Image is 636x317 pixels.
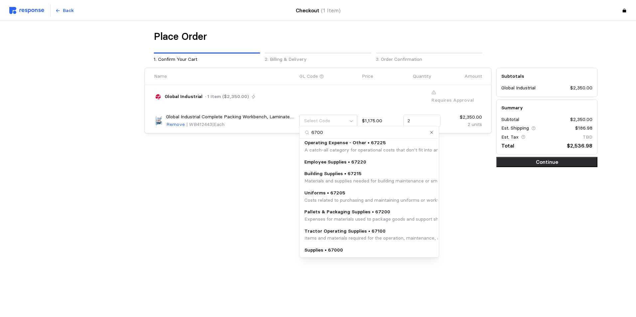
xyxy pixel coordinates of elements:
p: $2,350.00 [570,84,592,92]
button: Select Code [299,115,357,127]
p: Requires Approval [431,97,474,104]
p: Price [362,73,373,80]
button: Clear value [428,129,435,136]
img: 244181.webp [154,116,164,126]
p: TBD [583,134,592,141]
p: $186.98 [575,125,592,132]
span: Select Code [304,118,330,124]
span: (1 Item) [321,7,341,14]
p: Remove [166,121,185,128]
p: 3. Order Confirmation [376,56,482,63]
p: Quantity [413,73,431,80]
button: Back [52,4,78,17]
span: | WB412443 [186,121,212,127]
p: $2,350.00 [570,116,592,123]
p: Tractor Operating Supplies • 67100 [304,228,577,235]
p: Building Supplies • 67215 [304,170,576,177]
p: Global Industrial [165,93,203,100]
h1: Place Order [154,30,207,43]
p: Continue [499,158,595,166]
button: Continue [496,157,597,167]
p: Uniforms • 67205 [304,189,501,197]
p: Name [154,73,167,80]
img: svg%3e [9,7,44,14]
h5: Subtotals [501,73,592,80]
p: Amount [464,73,482,80]
p: 1. Confirm Your Cart [154,56,260,63]
p: Materials and supplies needed for building maintenance or small-scale improvements, such as paint... [304,177,576,185]
p: JS [476,93,482,100]
p: GL Code [299,73,318,80]
p: $2,536.98 [567,142,592,150]
p: $2,350.00 [445,114,482,121]
p: Items and materials required for the operation, maintenance, and upkeep of tractors. Examples inc... [304,235,577,242]
p: Global Industrial [501,84,536,92]
input: Qty [407,115,437,127]
p: Expenses for materials used to package goods and support shipping logistics, such as pallets, wra... [304,216,574,223]
p: A catch-all category for operational costs that don’t fit into any predefined supply categories. [304,147,507,154]
p: Subtotal [501,116,519,123]
h4: Checkout [296,6,341,15]
p: Supplies • 67000 [304,247,343,254]
p: 2. Billing & Delivery [265,56,371,63]
p: Pallets & Packaging Supplies • 67200 [304,208,574,216]
p: Global Industrial Complete Packing Workbench, Laminate Safety Edge, 72 W x 36 D [166,113,295,121]
p: Est. Shipping [501,125,529,132]
p: Est. Tax [501,134,519,141]
h5: Summary [501,104,592,111]
p: 2 units [445,121,482,128]
p: Total [501,142,514,150]
p: Costs related to purchasing and maintaining uniforms or workwear required for employees. [304,197,501,204]
span: | Each [212,121,225,127]
p: · 1 Item ($2,350.00) [205,93,249,100]
p: Back [63,7,74,14]
p: Employee Supplies • 67220 [304,158,366,166]
input: Search [300,126,438,139]
p: $1,175.00 [362,117,399,125]
button: Remove [166,121,185,129]
p: Operating Expense - Other • 67225 [304,139,507,147]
